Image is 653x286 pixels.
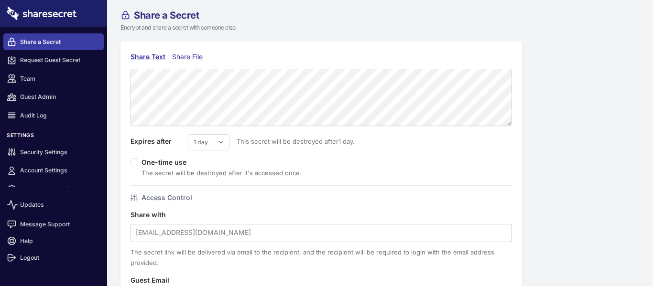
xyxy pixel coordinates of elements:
label: Guest Email [131,275,188,286]
a: Organization Settings [3,180,104,197]
span: The secret link will be delivered via email to the recipient, and the recipient will be required ... [131,248,494,266]
a: Audit Log [3,107,104,124]
span: Share a Secret [134,11,199,20]
a: Request Guest Secret [3,52,104,69]
a: Help [3,233,104,249]
a: Share a Secret [3,33,104,50]
a: Security Settings [3,144,104,160]
p: Encrypt and share a secret with someone else. [120,23,576,32]
a: Guest Admin [3,89,104,106]
label: Share with [131,210,188,220]
a: Account Settings [3,162,104,179]
h3: Settings [3,132,104,142]
label: One-time use [141,158,194,166]
span: This secret will be destroyed after 1 day . [229,136,355,147]
div: Share Text [131,52,165,62]
a: Message Support [3,216,104,233]
a: Logout [3,249,104,266]
a: Team [3,70,104,87]
a: Updates [3,194,104,216]
div: Share File [172,52,207,62]
label: Expires after [131,136,188,147]
div: The secret will be destroyed after it's accessed once. [141,168,302,178]
h4: Access Control [141,192,192,203]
